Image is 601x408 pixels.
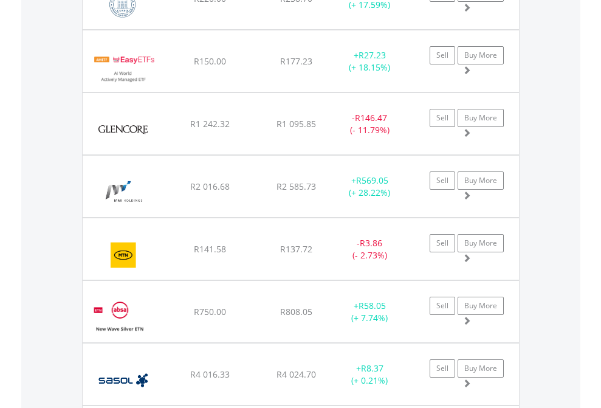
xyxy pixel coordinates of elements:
[458,171,504,190] a: Buy More
[276,368,316,380] span: R4 024.70
[458,234,504,252] a: Buy More
[430,297,455,315] a: Sell
[276,118,316,130] span: R1 095.85
[361,362,383,374] span: R8.37
[89,296,150,339] img: EQU.ZA.NEWSLV.png
[276,181,316,192] span: R2 585.73
[430,46,455,64] a: Sell
[359,300,386,311] span: R58.05
[458,297,504,315] a: Buy More
[332,300,408,324] div: + (+ 7.74%)
[89,359,157,402] img: EQU.ZA.SOL.png
[194,55,226,67] span: R150.00
[430,359,455,378] a: Sell
[280,55,312,67] span: R177.23
[194,306,226,317] span: R750.00
[190,181,230,192] span: R2 016.68
[430,171,455,190] a: Sell
[430,109,455,127] a: Sell
[194,243,226,255] span: R141.58
[280,306,312,317] span: R808.05
[89,233,159,277] img: EQU.ZA.MTN.png
[332,237,408,261] div: - (- 2.73%)
[332,112,408,136] div: - (- 11.79%)
[355,112,387,123] span: R146.47
[458,359,504,378] a: Buy More
[356,175,388,186] span: R569.05
[458,109,504,127] a: Buy More
[280,243,312,255] span: R137.72
[332,362,408,387] div: + (+ 0.21%)
[190,368,230,380] span: R4 016.33
[89,108,157,151] img: EQU.ZA.GLN.png
[89,46,159,89] img: EQU.ZA.EASYAI.png
[190,118,230,130] span: R1 242.32
[360,237,382,249] span: R3.86
[430,234,455,252] a: Sell
[89,171,157,214] img: EQU.ZA.MTM.png
[332,175,408,199] div: + (+ 28.22%)
[332,49,408,74] div: + (+ 18.15%)
[359,49,386,61] span: R27.23
[458,46,504,64] a: Buy More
